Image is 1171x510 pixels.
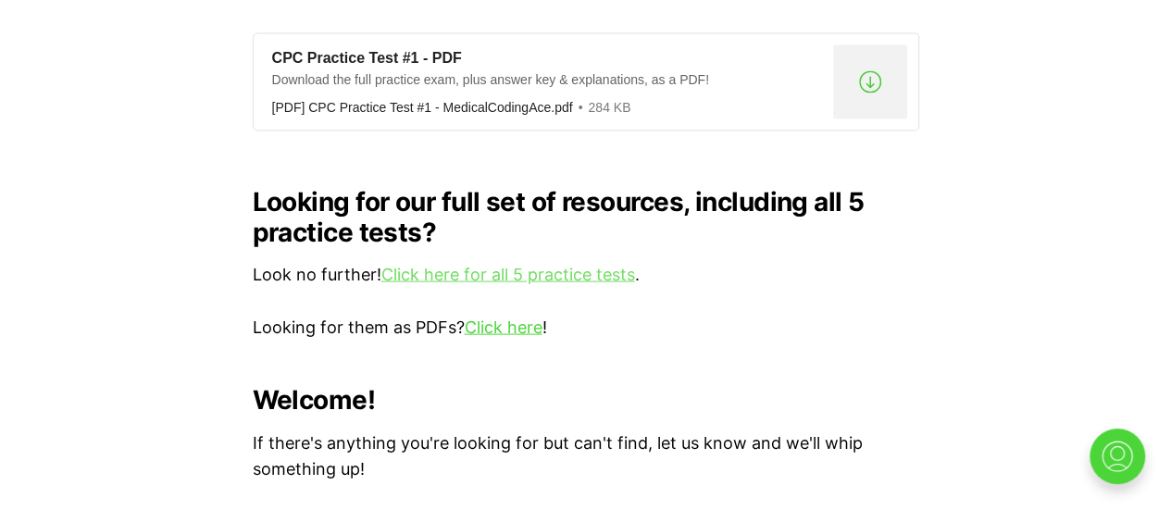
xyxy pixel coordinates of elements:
a: Click here [465,317,542,337]
iframe: portal-trigger [1074,419,1171,510]
h2: Looking for our full set of resources, including all 5 practice tests? [253,187,919,246]
h2: Welcome! [253,385,919,415]
p: Looking for them as PDFs? ! [253,315,919,342]
div: Download the full practice exam, plus answer key & explanations, as a PDF! [272,71,826,94]
div: [PDF] CPC Practice Test #1 - MedicalCodingAce.pdf [272,100,573,115]
p: If there's anything you're looking for but can't find, let us know and we'll whip something up! [253,430,919,484]
p: Look no further! . [253,262,919,289]
a: CPC Practice Test #1 - PDFDownload the full practice exam, plus answer key & explanations, as a P... [253,33,919,131]
div: 284 KB [573,99,631,116]
div: CPC Practice Test #1 - PDF [272,49,826,68]
a: Click here for all 5 practice tests [381,265,635,284]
